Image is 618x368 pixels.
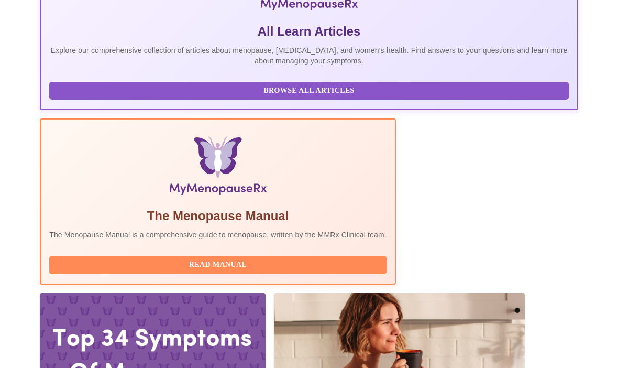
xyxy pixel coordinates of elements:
[49,259,389,268] a: Read Manual
[49,23,569,40] h5: All Learn Articles
[49,85,571,94] a: Browse All Articles
[49,45,569,66] p: Explore our comprehensive collection of articles about menopause, [MEDICAL_DATA], and women's hea...
[103,136,333,199] img: Menopause Manual
[49,256,387,274] button: Read Manual
[60,258,376,272] span: Read Manual
[60,84,558,98] span: Browse All Articles
[49,208,387,224] h5: The Menopause Manual
[49,82,569,100] button: Browse All Articles
[49,230,387,240] p: The Menopause Manual is a comprehensive guide to menopause, written by the MMRx Clinical team.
